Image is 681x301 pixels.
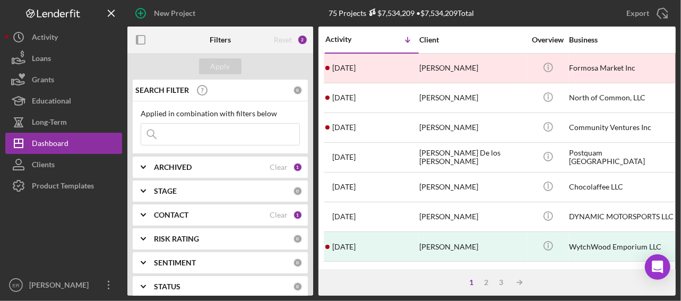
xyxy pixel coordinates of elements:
div: [PERSON_NAME] [419,173,525,201]
b: ARCHIVED [154,163,192,171]
div: 0 [293,282,303,291]
text: ER [12,282,19,288]
div: Clear [270,211,288,219]
div: Activity [325,35,372,44]
div: Community Ventures Inc [569,114,675,142]
div: Client [419,36,525,44]
time: 2025-06-20 11:17 [332,183,356,191]
b: STATUS [154,282,180,291]
div: Grants [32,69,54,93]
div: Product Templates [32,175,94,199]
div: Open Intercom Messenger [645,254,670,280]
div: $7,534,209 [366,8,415,18]
time: 2025-05-13 19:58 [332,243,356,251]
b: Filters [210,36,231,44]
div: [PERSON_NAME] [419,114,525,142]
div: Activity [32,27,58,50]
b: SENTIMENT [154,259,196,267]
b: CONTACT [154,211,188,219]
div: WytchWood Emporium LLC [569,233,675,261]
div: Overview [528,36,568,44]
div: 75 Projects • $7,534,209 Total [329,8,474,18]
div: [PERSON_NAME] [419,262,525,290]
time: 2025-08-11 21:33 [332,93,356,102]
div: Clear [270,163,288,171]
div: Reset [274,36,292,44]
div: New Project [154,3,195,24]
div: Loans [32,48,51,72]
b: STAGE [154,187,177,195]
button: Educational [5,90,122,111]
div: [PERSON_NAME] [419,84,525,112]
div: [PERSON_NAME] [419,233,525,261]
time: 2025-08-21 17:18 [332,64,356,72]
div: 2 [297,35,308,45]
b: RISK RATING [154,235,199,243]
div: DYNAMIC MOTORSPORTS LLC [569,203,675,231]
div: Clients [32,154,55,178]
button: Activity [5,27,122,48]
div: 0 [293,186,303,196]
div: Postquam [GEOGRAPHIC_DATA] [569,143,675,171]
time: 2025-05-19 21:39 [332,212,356,221]
div: Fellsway Wonderers [569,262,675,290]
button: Apply [199,58,242,74]
button: Clients [5,154,122,175]
div: 0 [293,258,303,268]
div: Export [626,3,649,24]
button: Product Templates [5,175,122,196]
button: Long-Term [5,111,122,133]
div: 1 [293,162,303,172]
button: New Project [127,3,206,24]
div: Long-Term [32,111,67,135]
div: Dashboard [32,133,68,157]
time: 2025-07-04 18:38 [332,153,356,161]
div: Formosa Market Inc [569,54,675,82]
div: 1 [293,210,303,220]
div: Educational [32,90,71,114]
button: ER[PERSON_NAME] [5,274,122,296]
div: 0 [293,234,303,244]
div: Applied in combination with filters below [141,109,300,118]
div: 2 [479,278,494,287]
div: [PERSON_NAME] [419,54,525,82]
div: Business [569,36,675,44]
time: 2025-07-08 18:12 [332,123,356,132]
div: North of Common, LLC [569,84,675,112]
div: [PERSON_NAME] [27,274,96,298]
button: Export [616,3,676,24]
button: Grants [5,69,122,90]
div: 0 [293,85,303,95]
div: [PERSON_NAME] [419,203,525,231]
b: SEARCH FILTER [135,86,189,94]
div: 1 [464,278,479,287]
div: 3 [494,278,509,287]
div: Apply [211,58,230,74]
button: Loans [5,48,122,69]
div: Chocolaffee LLC [569,173,675,201]
button: Dashboard [5,133,122,154]
div: [PERSON_NAME] De los [PERSON_NAME] [419,143,525,171]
